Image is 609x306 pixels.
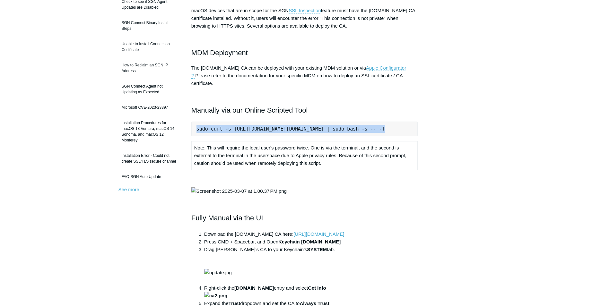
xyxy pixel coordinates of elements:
[118,17,182,35] a: SGN Connect Binary Install Steps
[307,247,327,252] strong: SYSTEM
[204,230,418,238] li: Download the [DOMAIN_NAME] CA here:
[234,285,274,291] strong: [DOMAIN_NAME]
[191,47,418,58] h2: MDM Deployment
[118,80,182,98] a: SGN Connect Agent not Updating as Expected
[191,65,406,79] a: Apple Configurator 2.
[204,238,418,246] li: Press CMD + Spacebar, and Open
[191,122,418,136] pre: sudo curl -s [URL][DOMAIN_NAME][DOMAIN_NAME] | sudo bash -s -- -f
[229,301,240,306] strong: Trust
[191,105,418,116] h2: Manually via our Online Scripted Tool
[118,38,182,56] a: Unable to Install Connection Certificate
[118,59,182,77] a: How to Reclaim an SGN IP Address
[204,246,418,284] li: Drag [PERSON_NAME]'s CA to your Keychain's tab.
[278,239,341,244] strong: Keychain [DOMAIN_NAME]
[191,187,287,195] img: Screenshot 2025-03-07 at 1.00.37 PM.png
[191,64,418,87] p: The [DOMAIN_NAME] CA can be deployed with your existing MDM solution or via Please refer to the d...
[118,171,182,183] a: FAQ-SGN Auto Update
[204,284,418,300] li: Right-click the entry and select
[289,8,321,13] a: SSL Inspection
[204,292,228,300] img: ca2.png
[118,101,182,114] a: Microsoft CVE-2023-23397
[118,117,182,146] a: Installation Procedures for macOS 13 Ventura, macOS 14 Sonoma, and macOS 12 Monterey
[191,7,418,30] p: macOS devices that are in scope for the SGN feature must have the [DOMAIN_NAME] CA certificate in...
[204,285,326,298] strong: Get Info
[191,212,418,224] h2: Fully Manual via the UI
[118,149,182,167] a: Installation Error - Could not create SSL/TLS secure channel
[293,231,344,237] a: [URL][DOMAIN_NAME]
[204,269,232,276] img: update.jpg
[191,141,418,170] td: Note: This will require the local user's password twice. One is via the terminal, and the second ...
[118,187,139,192] a: See more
